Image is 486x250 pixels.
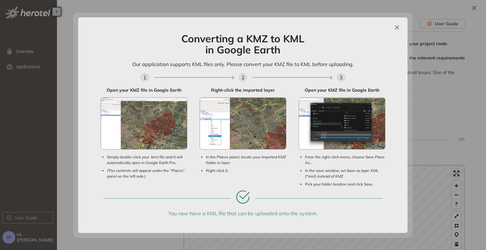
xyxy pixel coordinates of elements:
[206,168,286,174] div: Right-click it.
[206,154,286,166] div: In the Places panel, locate your imported KMZ folder or layer.
[389,21,406,38] button: Close
[143,74,146,81] div: 1
[101,87,187,94] div: Open your KMZ file in Google Earth
[241,74,245,81] div: 2
[305,154,385,166] div: From the right-click menu, choose Save Place As…
[116,33,370,60] h4: Converting a KMZ to KML in Google Earth
[200,87,286,94] div: Right-click the imported layer
[116,60,370,73] div: Our application supports KML files only. Please convert your KMZ file to KML before uploading.
[305,168,385,179] div: In the save window, set Save as type: KML (*.kml) instead of KMZ
[305,181,385,187] div: Pick your folder location and click Save.
[168,209,318,217] div: You now have a KML file that can be uploaded onto the system.
[299,87,385,94] div: Open your KMZ file in Google Earth
[107,168,187,179] div: (The contents will appear under the “Places” panel on the left side.)
[107,154,187,166] div: Simply double-click your .kmz file and it will automatically open in Google Earth Pro.
[340,74,343,81] div: 3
